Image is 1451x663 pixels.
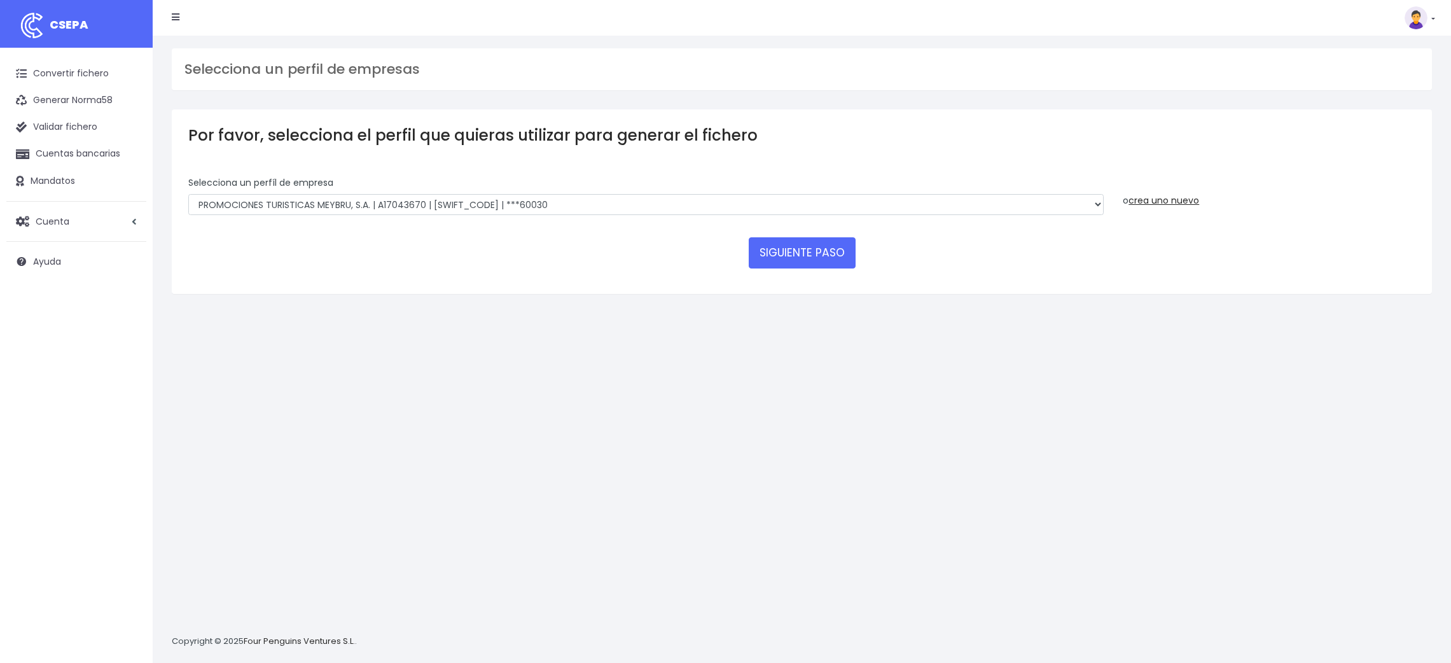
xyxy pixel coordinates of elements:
[6,141,146,167] a: Cuentas bancarias
[50,17,88,32] span: CSEPA
[184,61,1419,78] h3: Selecciona un perfil de empresas
[1123,176,1415,207] div: o
[16,10,48,41] img: logo
[6,248,146,275] a: Ayuda
[6,168,146,195] a: Mandatos
[1128,194,1199,207] a: crea uno nuevo
[33,255,61,268] span: Ayuda
[6,114,146,141] a: Validar fichero
[6,208,146,235] a: Cuenta
[6,60,146,87] a: Convertir fichero
[36,214,69,227] span: Cuenta
[244,635,355,647] a: Four Penguins Ventures S.L.
[172,635,357,648] p: Copyright © 2025 .
[188,126,1415,144] h3: Por favor, selecciona el perfil que quieras utilizar para generar el fichero
[749,237,856,268] button: SIGUIENTE PASO
[188,176,333,190] label: Selecciona un perfíl de empresa
[1405,6,1427,29] img: profile
[6,87,146,114] a: Generar Norma58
